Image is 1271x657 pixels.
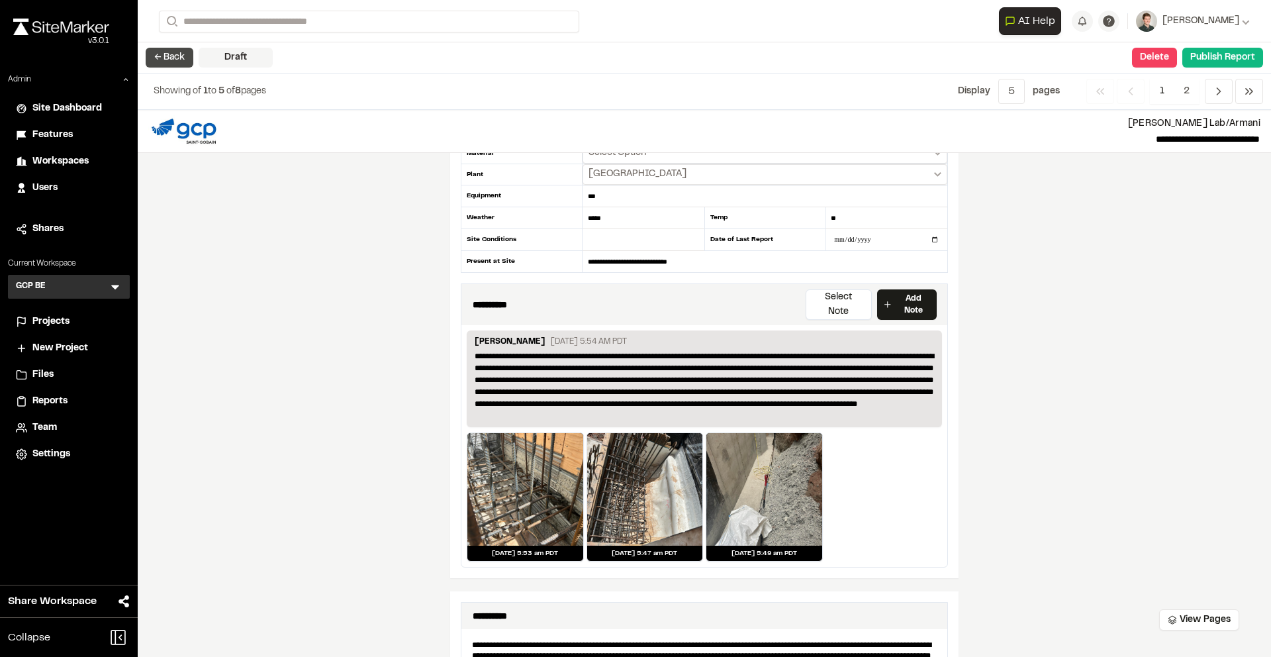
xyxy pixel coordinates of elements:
span: Users [32,181,58,195]
div: [DATE] 5:49 am PDT [706,546,822,561]
div: Site Conditions [461,229,583,251]
a: Features [16,128,122,142]
div: [DATE] 5:47 am PDT [587,546,703,561]
span: Files [32,368,54,382]
img: file [148,115,219,147]
a: Projects [16,315,122,329]
a: Files [16,368,122,382]
img: rebrand.png [13,19,109,35]
span: Features [32,128,73,142]
p: [PERSON_NAME] Lab/Armani [230,117,1260,131]
span: Share Workspace [8,593,97,609]
span: [PERSON_NAME] [1162,14,1239,28]
span: Projects [32,315,70,329]
span: Select Option [588,146,646,160]
div: Open AI Assistant [999,7,1066,35]
span: Collapse [8,630,50,646]
span: Workspaces [32,154,89,169]
a: Shares [16,222,122,236]
img: User [1136,11,1157,32]
p: Admin [8,74,31,85]
button: Search [159,11,183,32]
span: 1 [203,87,208,95]
button: Delete [1132,48,1177,68]
span: Shares [32,222,64,236]
a: Workspaces [16,154,122,169]
span: Settings [32,447,70,462]
button: Select date range [583,164,947,185]
button: [PERSON_NAME] [1136,11,1250,32]
div: Draft [199,48,273,68]
span: 1 [1150,79,1174,104]
h3: GCP BE [16,280,46,293]
span: Reports [32,394,68,409]
div: [DATE] 5:53 am PDT [467,546,583,561]
p: Add Note [896,293,931,317]
p: to of pages [154,84,266,99]
a: New Project [16,341,122,356]
button: Publish Report [1182,48,1263,68]
button: 5 [998,79,1025,104]
p: Current Workspace [8,258,130,270]
button: Select Note [806,289,872,320]
span: [GEOGRAPHIC_DATA] [588,168,686,181]
p: [PERSON_NAME] [475,336,545,350]
p: Display [958,84,990,99]
a: Users [16,181,122,195]
div: Plant [461,164,583,185]
a: Settings [16,447,122,462]
button: Select date range [583,143,947,164]
span: Showing of [154,87,203,95]
p: [DATE] 5:54 AM PDT [551,336,627,348]
span: AI Help [1018,13,1055,29]
div: Oh geez...please don't... [13,35,109,47]
span: 5 [218,87,224,95]
div: Present at Site [461,251,583,272]
span: Site Dashboard [32,101,102,116]
button: View Pages [1159,609,1239,631]
span: 2 [1174,79,1200,104]
a: [DATE] 5:53 am PDT [467,432,584,562]
a: Team [16,421,122,435]
span: Team [32,421,57,435]
button: ← Back [146,48,193,68]
div: Equipment [461,185,583,207]
div: Date of Last Report [704,229,826,251]
a: [DATE] 5:47 am PDT [587,432,704,562]
a: [DATE] 5:49 am PDT [706,432,823,562]
div: Material [461,143,583,164]
button: Open AI Assistant [999,7,1061,35]
span: New Project [32,341,88,356]
a: Site Dashboard [16,101,122,116]
span: 8 [235,87,241,95]
div: Temp [704,207,826,229]
p: page s [1033,84,1060,99]
div: Weather [461,207,583,229]
a: Reports [16,394,122,409]
nav: Navigation [1086,79,1263,104]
